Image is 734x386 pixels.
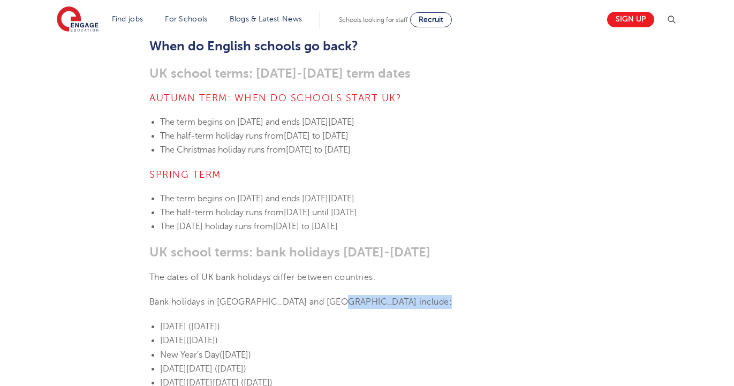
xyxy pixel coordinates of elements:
span: The term begins on [160,194,235,203]
a: Blogs & Latest News [230,15,302,23]
a: Find jobs [112,15,143,23]
span: ([DATE]) [188,322,220,331]
span: [DATE] to [DATE] [284,131,349,141]
span: [DATE][DATE] ([DATE]) [160,364,246,374]
a: Recruit [410,12,452,27]
a: Sign up [607,12,654,27]
span: [DATE] [160,322,186,331]
span: The Christmas holiday runs from [160,145,286,155]
span: [DATE] and ends [DATE][DATE] [237,194,354,203]
span: Bank holidays in [GEOGRAPHIC_DATA] and [GEOGRAPHIC_DATA] include: [149,297,452,307]
span: The half-term holiday runs from [160,131,284,141]
span: UK school terms: bank holidays [DATE]-[DATE] [149,245,430,260]
span: [DATE] to [DATE] [286,145,351,155]
span: [DATE] and ends [DATE][DATE] [237,117,354,127]
span: [DATE] [160,336,186,345]
span: The dates of UK bank holidays differ between countries. [149,273,375,282]
span: Schools looking for staff [339,16,408,24]
span: The term begins on [160,117,235,127]
span: UK school terms: [DATE]-[DATE] term dates [149,66,411,81]
span: The [DATE] holiday runs from [160,222,273,231]
h2: When do English schools go back? [149,37,585,55]
span: Recruit [419,16,443,24]
span: ([DATE]) [186,336,218,345]
span: Spring term [149,169,221,180]
img: Engage Education [57,6,99,33]
span: Autumn term: When do schools start UK? [149,93,402,103]
span: ([DATE]) [220,350,251,360]
span: [DATE] to [DATE] [273,222,338,231]
a: For Schools [165,15,207,23]
span: New Year’s Day [160,350,220,360]
span: The half-term holiday runs from [160,208,284,217]
span: [DATE] until [DATE] [284,208,357,217]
